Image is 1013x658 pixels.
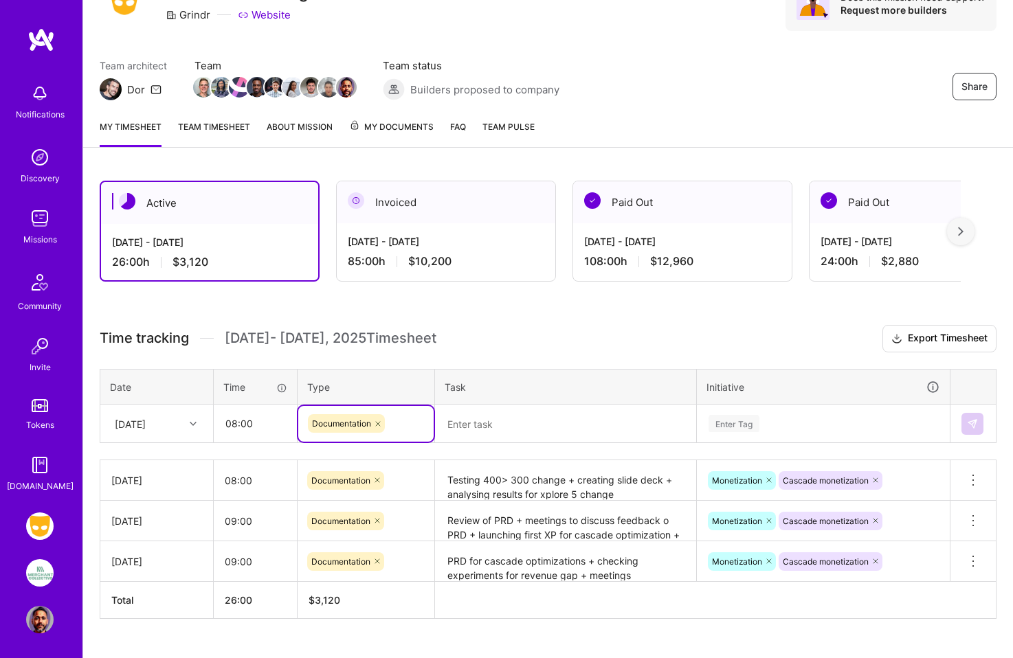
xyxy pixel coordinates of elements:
span: Monetization [712,475,762,486]
a: Team timesheet [178,120,250,147]
img: Builders proposed to company [383,78,405,100]
div: [DATE] - [DATE] [112,235,307,249]
th: 26:00 [214,582,298,619]
div: [DATE] - [DATE] [584,234,781,249]
a: Team Member Avatar [248,76,266,99]
span: $12,960 [650,254,693,269]
div: [DATE] [111,554,202,569]
div: Tokens [26,418,54,432]
span: Team [194,58,355,73]
img: Grindr: Product & Marketing [26,512,54,540]
img: Team Member Avatar [265,77,285,98]
button: Export Timesheet [882,325,997,352]
img: We Are The Merchants: Founding Product Manager, Merchant Collective [26,559,54,587]
img: Team Member Avatar [211,77,232,98]
i: icon Chevron [190,420,197,427]
img: Submit [967,418,978,429]
th: Task [435,369,697,405]
div: Discovery [21,171,60,185]
textarea: Review of PRD + meetings to discuss feedback o PRD + launching first XP for cascade optimization ... [436,502,695,540]
a: Team Member Avatar [337,76,355,99]
div: [DATE] [111,473,202,488]
a: My timesheet [100,120,162,147]
img: discovery [26,144,54,171]
img: Team Member Avatar [247,77,267,98]
img: Paid Out [584,192,601,209]
span: Time tracking [100,330,189,347]
img: Active [119,193,135,209]
span: $ 3,120 [309,594,340,606]
div: Community [18,299,62,313]
span: Documentation [311,516,370,526]
i: icon Mail [151,84,162,95]
img: teamwork [26,205,54,232]
div: Notifications [16,107,65,122]
img: User Avatar [26,606,54,633]
span: Documentation [311,556,370,567]
img: Invoiced [348,192,364,209]
input: HH:MM [214,405,296,442]
span: [DATE] - [DATE] , 2025 Timesheet [225,330,436,347]
th: Total [100,582,214,619]
div: 85:00 h [348,254,544,269]
a: Team Member Avatar [320,76,337,99]
span: Team Pulse [482,122,535,132]
button: Share [953,73,997,100]
i: icon CompanyGray [166,10,177,21]
span: $10,200 [408,254,452,269]
i: icon Download [891,332,902,346]
span: Team architect [100,58,167,73]
a: User Avatar [23,606,57,633]
div: Time [223,380,287,394]
a: Team Member Avatar [302,76,320,99]
img: logo [27,27,55,52]
img: Team Member Avatar [336,77,357,98]
a: My Documents [349,120,434,147]
a: About Mission [267,120,333,147]
img: bell [26,80,54,107]
div: Paid Out [573,181,792,223]
a: Team Member Avatar [230,76,248,99]
div: Grindr [166,8,210,22]
a: Grindr: Product & Marketing [23,512,57,540]
span: Monetization [712,516,762,526]
img: tokens [32,399,48,412]
th: Date [100,369,214,405]
div: Initiative [706,379,940,395]
div: 108:00 h [584,254,781,269]
a: We Are The Merchants: Founding Product Manager, Merchant Collective [23,559,57,587]
div: [DATE] [115,416,146,431]
img: Community [23,266,56,299]
img: Team Member Avatar [282,77,303,98]
span: Cascade monetization [783,475,869,486]
div: [DOMAIN_NAME] [7,479,74,493]
a: Team Member Avatar [266,76,284,99]
img: Invite [26,332,54,360]
input: HH:MM [214,462,297,499]
div: Dor [127,82,145,97]
span: $3,120 [172,255,208,269]
img: right [958,227,964,236]
img: Team Member Avatar [318,77,339,98]
a: Team Member Avatar [194,76,212,99]
div: Invite [30,360,51,374]
a: Team Member Avatar [284,76,302,99]
span: Monetization [712,556,762,567]
div: Request more builders [841,3,986,16]
span: Team status [383,58,559,73]
a: Team Member Avatar [212,76,230,99]
span: Builders proposed to company [410,82,559,97]
span: Cascade monetization [783,516,869,526]
img: Team Member Avatar [229,77,249,98]
a: Website [238,8,291,22]
a: Team Pulse [482,120,535,147]
a: FAQ [450,120,466,147]
span: $2,880 [881,254,919,269]
img: Team Member Avatar [300,77,321,98]
div: Enter Tag [709,413,759,434]
textarea: Testing 400> 300 change + creating slide deck + analysing results for xplore 5 change [436,462,695,499]
img: Team Member Avatar [193,77,214,98]
div: [DATE] - [DATE] [348,234,544,249]
input: HH:MM [214,543,297,580]
span: Cascade monetization [783,556,869,567]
